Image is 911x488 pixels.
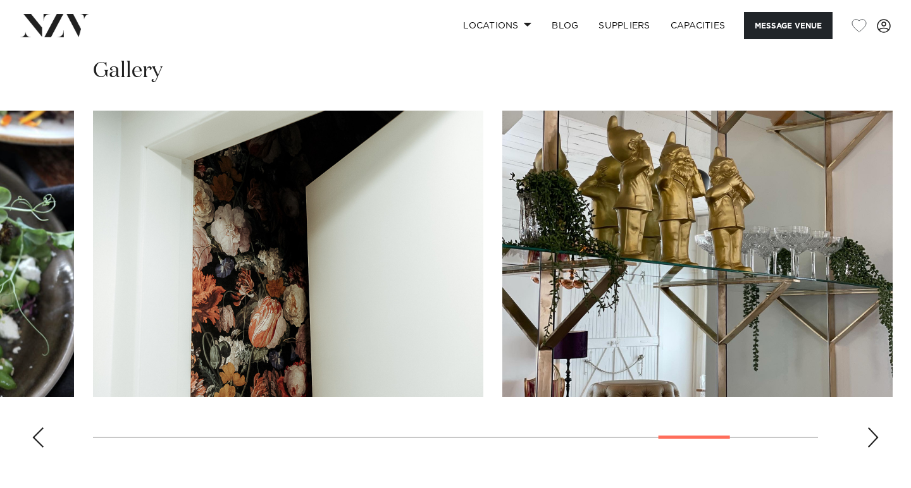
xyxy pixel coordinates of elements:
swiper-slide: 15 / 18 [93,111,483,397]
swiper-slide: 16 / 18 [502,111,893,397]
h2: Gallery [93,57,163,85]
a: Capacities [660,12,736,39]
a: BLOG [542,12,588,39]
img: nzv-logo.png [20,14,89,37]
a: Locations [453,12,542,39]
button: Message Venue [744,12,833,39]
a: SUPPLIERS [588,12,660,39]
